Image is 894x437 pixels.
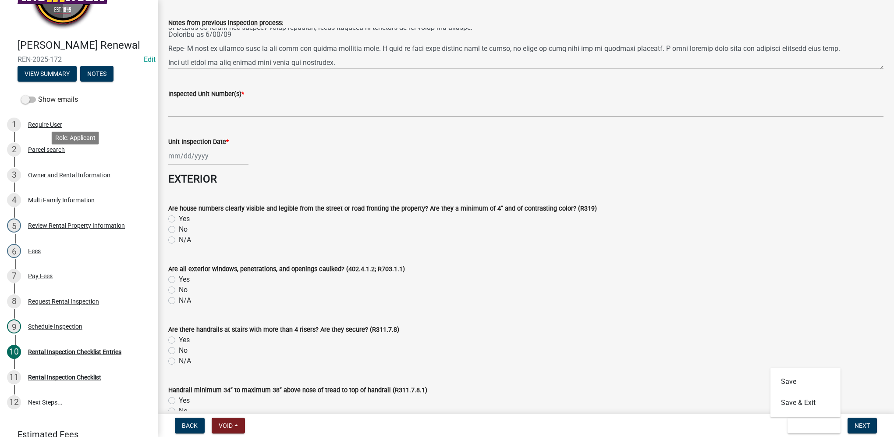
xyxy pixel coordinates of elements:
[212,418,245,433] button: Void
[168,206,597,212] label: Are house numbers clearly visible and legible from the street or road fronting the property? Are ...
[28,374,101,380] div: Rental Inspection Checklist
[788,418,841,433] button: Save & Exit
[770,368,841,417] div: Save & Exit
[179,235,191,245] label: N/A
[179,345,188,356] label: No
[179,406,188,416] label: No
[28,323,82,330] div: Schedule Inspection
[7,218,21,233] div: 5
[28,349,121,355] div: Rental Inspection Checklist Entries
[175,418,205,433] button: Back
[80,71,114,78] wm-modal-confirm: Notes
[179,335,190,345] label: Yes
[168,387,427,394] label: Handrail minimum 34’’ to maximum 38’’ above nose of tread to top of handrail (R311.7.8.1)
[7,168,21,182] div: 3
[770,392,841,413] button: Save & Exit
[21,94,78,105] label: Show emails
[168,91,244,97] label: Inspected Unit Number(s)
[18,55,140,64] span: REN-2025-172
[7,244,21,258] div: 6
[855,422,870,429] span: Next
[28,197,95,203] div: Multi Family Information
[28,172,110,178] div: Owner and Rental Information
[168,173,217,185] strong: EXTERIOR
[179,395,190,406] label: Yes
[168,147,248,165] input: mm/dd/yyyy
[7,143,21,157] div: 2
[28,122,62,128] div: Require User
[179,214,190,224] label: Yes
[168,20,283,26] label: Notes from previous inspection process:
[7,345,21,359] div: 10
[28,147,65,153] div: Parcel search
[179,295,191,306] label: N/A
[179,285,188,295] label: No
[7,294,21,308] div: 8
[168,139,229,145] label: Unit Inspection Date
[182,422,198,429] span: Back
[7,370,21,384] div: 11
[28,222,125,229] div: Review Rental Property Information
[80,66,114,82] button: Notes
[795,422,828,429] span: Save & Exit
[18,66,77,82] button: View Summary
[144,55,156,64] a: Edit
[179,356,191,366] label: N/A
[28,298,99,304] div: Request Rental Inspection
[179,274,190,285] label: Yes
[144,55,156,64] wm-modal-confirm: Edit Application Number
[219,422,233,429] span: Void
[18,39,151,52] h4: [PERSON_NAME] Renewal
[7,269,21,283] div: 7
[168,266,405,272] label: Are all exterior windows, penetrations, and openings caulked? (402.4.1.2; R703.1.1)
[28,273,53,279] div: Pay Fees
[7,193,21,207] div: 4
[179,224,188,235] label: No
[7,319,21,333] div: 9
[7,118,21,132] div: 1
[770,371,841,392] button: Save
[168,327,399,333] label: Are there handrails at stairs with more than 4 risers? Are they secure? (R311.7.8)
[848,418,877,433] button: Next
[7,395,21,409] div: 12
[18,71,77,78] wm-modal-confirm: Summary
[52,132,99,144] div: Role: Applicant
[28,248,41,254] div: Fees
